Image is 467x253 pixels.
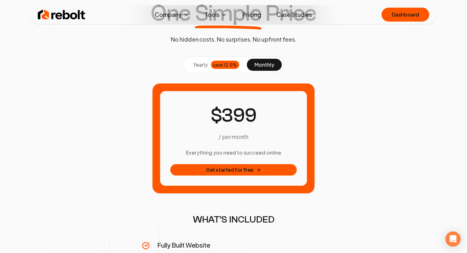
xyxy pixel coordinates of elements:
span: yearly [193,61,208,69]
a: Dashboard [382,8,429,22]
h2: WHAT'S INCLUDED [142,214,325,225]
button: Company [150,8,194,21]
p: / per month [219,132,248,141]
h1: One Price [151,2,316,25]
button: Get started for free [170,164,297,176]
img: Rebolt Logo [38,8,85,21]
div: save 12.5% [211,61,239,69]
h3: Everything you need to succeed online [170,149,297,156]
button: Tools [200,8,232,21]
div: Open Intercom Messenger [445,231,461,247]
p: No hidden costs. No surprises. No upfront fees. [171,35,296,44]
button: yearlysave 12.5% [186,59,247,71]
span: Simple [195,2,261,25]
h3: Fully Built Website [157,241,325,250]
span: monthly [254,61,274,68]
a: Case Studies [271,8,317,21]
button: monthly [247,59,282,71]
a: Pricing [237,8,266,21]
